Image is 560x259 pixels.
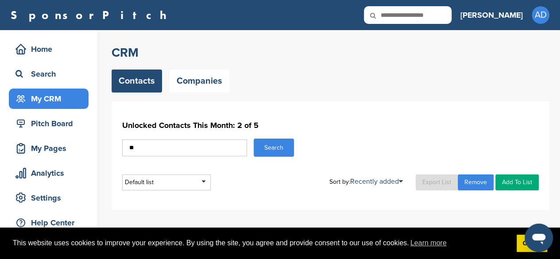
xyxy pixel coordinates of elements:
[458,174,494,190] a: Remove
[13,66,89,82] div: Search
[112,70,162,93] a: Contacts
[409,236,448,250] a: learn more about cookies
[9,89,89,109] a: My CRM
[254,139,294,157] button: Search
[11,9,172,21] a: SponsorPitch
[9,213,89,233] a: Help Center
[532,6,549,24] span: AD
[460,9,523,21] h3: [PERSON_NAME]
[9,64,89,84] a: Search
[13,165,89,181] div: Analytics
[9,113,89,134] a: Pitch Board
[9,163,89,183] a: Analytics
[13,215,89,231] div: Help Center
[460,5,523,25] a: [PERSON_NAME]
[495,174,539,190] a: Add To List
[13,236,510,250] span: This website uses cookies to improve your experience. By using the site, you agree and provide co...
[13,116,89,131] div: Pitch Board
[112,45,549,61] h2: CRM
[13,140,89,156] div: My Pages
[9,188,89,208] a: Settings
[170,70,229,93] a: Companies
[122,117,539,133] h1: Unlocked Contacts This Month: 2 of 5
[416,174,458,190] a: Export List
[350,177,403,186] a: Recently added
[13,41,89,57] div: Home
[329,178,403,185] div: Sort by:
[525,224,553,252] iframe: Button to launch messaging window
[13,190,89,206] div: Settings
[9,138,89,158] a: My Pages
[122,174,211,190] div: Default list
[13,91,89,107] div: My CRM
[517,235,547,252] a: dismiss cookie message
[9,39,89,59] a: Home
